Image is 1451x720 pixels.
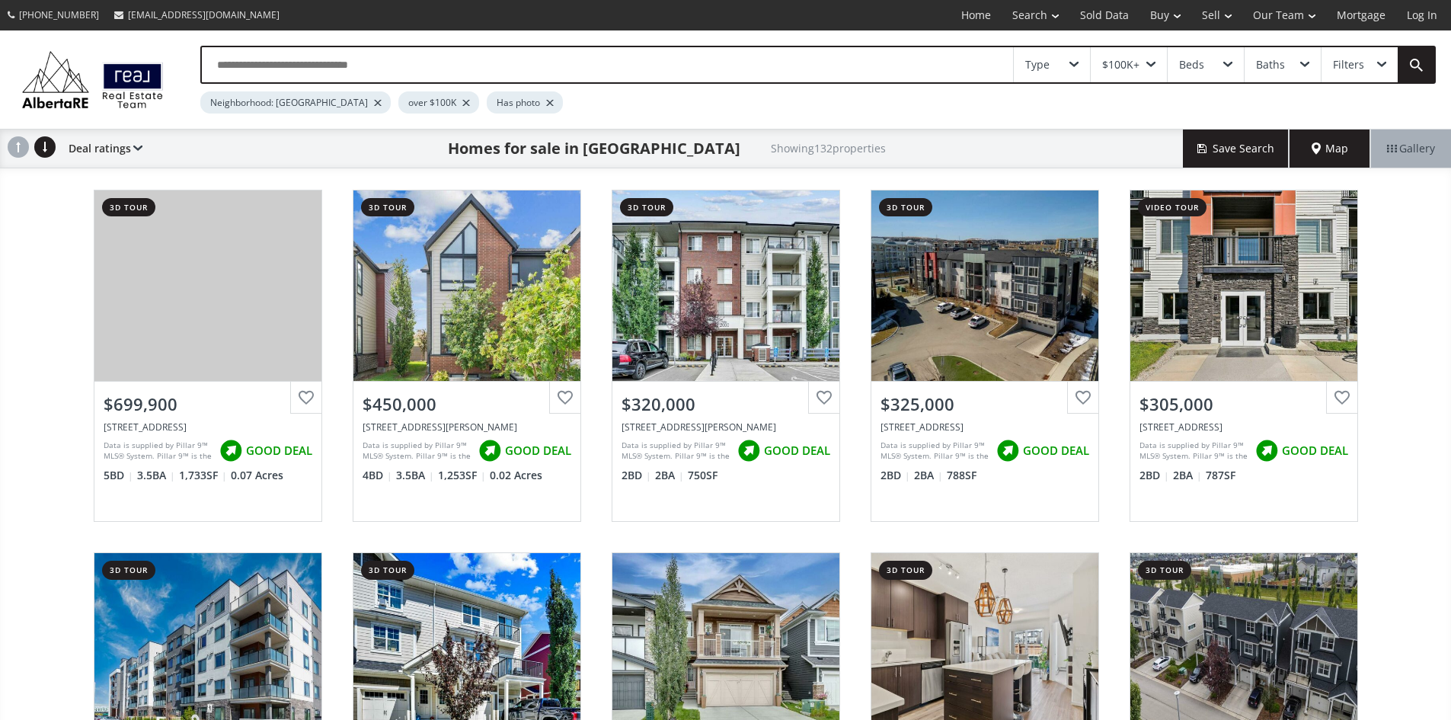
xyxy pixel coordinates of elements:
[622,392,830,416] div: $320,000
[337,174,596,537] a: 3d tour$450,000[STREET_ADDRESS][PERSON_NAME]Data is supplied by Pillar 9™ MLS® System. Pillar 9™ ...
[771,142,886,154] h2: Showing 132 properties
[1139,421,1348,434] div: 4 Sage Hill Terrace NW #125, Calgary, AB T3R 0W4
[1333,59,1364,70] div: Filters
[1114,174,1373,537] a: video tour$305,000[STREET_ADDRESS]Data is supplied by Pillar 9™ MLS® System. Pillar 9™ is the own...
[363,392,571,416] div: $450,000
[1387,141,1435,156] span: Gallery
[15,47,170,112] img: Logo
[179,468,227,483] span: 1,733 SF
[622,440,730,462] div: Data is supplied by Pillar 9™ MLS® System. Pillar 9™ is the owner of the copyright in its MLS® Sy...
[200,91,391,114] div: Neighborhood: [GEOGRAPHIC_DATA]
[104,440,212,462] div: Data is supplied by Pillar 9™ MLS® System. Pillar 9™ is the owner of the copyright in its MLS® Sy...
[655,468,684,483] span: 2 BA
[438,468,486,483] span: 1,253 SF
[104,468,133,483] span: 5 BD
[1370,130,1451,168] div: Gallery
[107,1,287,29] a: [EMAIL_ADDRESS][DOMAIN_NAME]
[622,421,830,434] div: 298 Sage Meadows Park NW #2312, Calgary, AB T3P 1P5
[1312,141,1348,156] span: Map
[596,174,855,537] a: 3d tour$320,000[STREET_ADDRESS][PERSON_NAME]Data is supplied by Pillar 9™ MLS® System. Pillar 9™ ...
[216,436,246,466] img: rating icon
[448,138,740,159] h1: Homes for sale in [GEOGRAPHIC_DATA]
[914,468,943,483] span: 2 BA
[1251,436,1282,466] img: rating icon
[505,443,571,459] span: GOOD DEAL
[1139,392,1348,416] div: $305,000
[396,468,434,483] span: 3.5 BA
[1023,443,1089,459] span: GOOD DEAL
[733,436,764,466] img: rating icon
[1206,468,1235,483] span: 787 SF
[947,468,976,483] span: 788 SF
[1025,59,1050,70] div: Type
[19,8,99,21] span: [PHONE_NUMBER]
[475,436,505,466] img: rating icon
[231,468,283,483] span: 0.07 Acres
[881,421,1089,434] div: 24 Sage Hill Terrace NW #101, Calgary, AB T3R 0W5
[1102,59,1139,70] div: $100K+
[855,174,1114,537] a: 3d tour$325,000[STREET_ADDRESS]Data is supplied by Pillar 9™ MLS® System. Pillar 9™ is the owner ...
[1183,130,1290,168] button: Save Search
[1139,468,1169,483] span: 2 BD
[104,421,312,434] div: 28 Sage Hill Crescent NW, Calgary, AB T3R 1V3
[992,436,1023,466] img: rating icon
[764,443,830,459] span: GOOD DEAL
[363,440,471,462] div: Data is supplied by Pillar 9™ MLS® System. Pillar 9™ is the owner of the copyright in its MLS® Sy...
[881,468,910,483] span: 2 BD
[246,443,312,459] span: GOOD DEAL
[363,468,392,483] span: 4 BD
[490,468,542,483] span: 0.02 Acres
[61,130,142,168] div: Deal ratings
[104,392,312,416] div: $699,900
[363,421,571,434] div: 204 Sage Meadows Gardens NW, Calgary, AB T3P 1K2
[487,91,563,114] div: Has photo
[1290,130,1370,168] div: Map
[1256,59,1285,70] div: Baths
[622,468,651,483] span: 2 BD
[1173,468,1202,483] span: 2 BA
[137,468,175,483] span: 3.5 BA
[1139,440,1248,462] div: Data is supplied by Pillar 9™ MLS® System. Pillar 9™ is the owner of the copyright in its MLS® Sy...
[78,174,337,537] a: 3d tour$699,900[STREET_ADDRESS]Data is supplied by Pillar 9™ MLS® System. Pillar 9™ is the owner ...
[1179,59,1204,70] div: Beds
[688,468,718,483] span: 750 SF
[128,8,280,21] span: [EMAIL_ADDRESS][DOMAIN_NAME]
[881,392,1089,416] div: $325,000
[1282,443,1348,459] span: GOOD DEAL
[398,91,479,114] div: over $100K
[881,440,989,462] div: Data is supplied by Pillar 9™ MLS® System. Pillar 9™ is the owner of the copyright in its MLS® Sy...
